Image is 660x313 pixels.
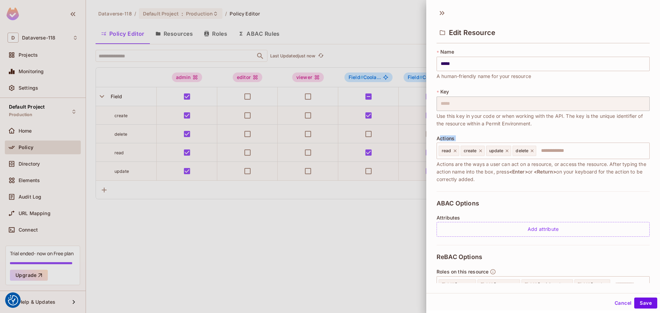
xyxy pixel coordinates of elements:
[577,282,590,287] span: Field #
[574,279,610,290] div: Field#Guest
[534,169,556,175] span: <Return>
[516,148,528,154] span: delete
[513,146,536,156] div: delete
[437,254,482,260] span: ReBAC Options
[464,148,477,154] span: create
[634,298,657,309] button: Save
[442,148,451,154] span: read
[439,146,459,156] div: read
[437,160,650,183] span: Actions are the ways a user can act on a resource, or access the resource. After typing the actio...
[440,89,449,94] span: Key
[439,279,476,290] div: Field#Owner
[449,29,495,37] span: Edit Resource
[442,282,454,287] span: Field #
[437,200,479,207] span: ABAC Options
[8,295,18,305] img: Revisit consent button
[577,282,602,287] span: Guest
[437,136,454,141] span: Actions
[525,282,565,287] span: Coolaborator
[486,146,511,156] div: update
[481,282,512,287] span: Coowner
[437,269,488,275] span: Roles on this resource
[525,282,537,287] span: Field #
[437,215,460,221] span: Attributes
[477,279,520,290] div: Field#Coowner
[437,222,650,237] div: Add attribute
[461,146,485,156] div: create
[442,282,468,287] span: Owner
[437,112,650,127] span: Use this key in your code or when working with the API. The key is the unique identifier of the r...
[440,49,454,55] span: Name
[8,295,18,305] button: Consent Preferences
[481,282,493,287] span: Field #
[521,279,573,290] div: Field#Coolaborator
[489,148,504,154] span: update
[509,169,528,175] span: <Enter>
[612,298,634,309] button: Cancel
[437,72,531,80] span: A human-friendly name for your resource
